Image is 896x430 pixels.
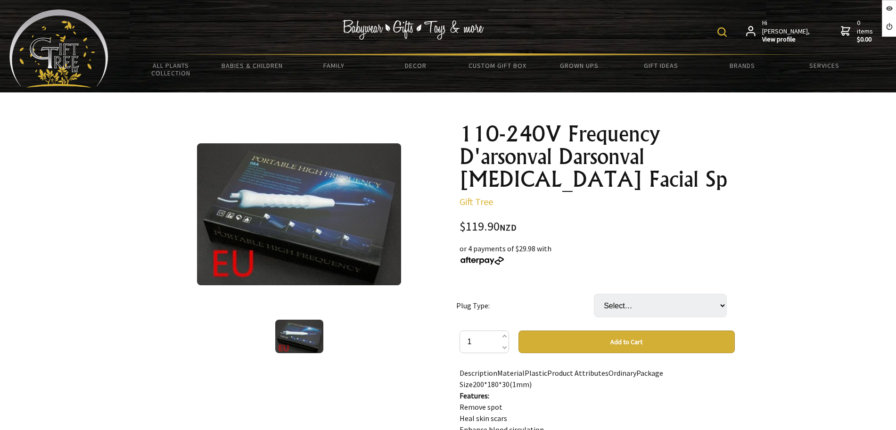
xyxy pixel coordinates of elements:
[717,27,727,37] img: product search
[460,243,735,265] div: or 4 payments of $29.98 with
[783,56,865,75] a: Services
[9,9,108,88] img: Babyware - Gifts - Toys and more...
[293,56,375,75] a: Family
[460,196,493,207] a: Gift Tree
[857,35,875,44] strong: $0.00
[841,19,875,44] a: 0 items$0.00
[130,56,212,83] a: All Plants Collection
[457,56,538,75] a: Custom Gift Box
[620,56,701,75] a: Gift Ideas
[456,281,594,331] td: Plug Type:
[460,256,505,265] img: Afterpay
[762,19,811,44] span: Hi [PERSON_NAME],
[275,320,323,353] img: 110-240V Frequency D'arsonval Darsonval Skin Care Facial Sp
[342,20,484,40] img: Babywear - Gifts - Toys & more
[375,56,456,75] a: Decor
[212,56,293,75] a: Babies & Children
[197,143,401,285] img: 110-240V Frequency D'arsonval Darsonval Skin Care Facial Sp
[460,123,735,190] h1: 110-240V Frequency D'arsonval Darsonval [MEDICAL_DATA] Facial Sp
[702,56,783,75] a: Brands
[500,222,517,233] span: NZD
[746,19,811,44] a: Hi [PERSON_NAME],View profile
[857,18,875,44] span: 0 items
[538,56,620,75] a: Grown Ups
[762,35,811,44] strong: View profile
[460,391,489,400] strong: Features:
[518,331,735,353] button: Add to Cart
[460,221,735,233] div: $119.90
